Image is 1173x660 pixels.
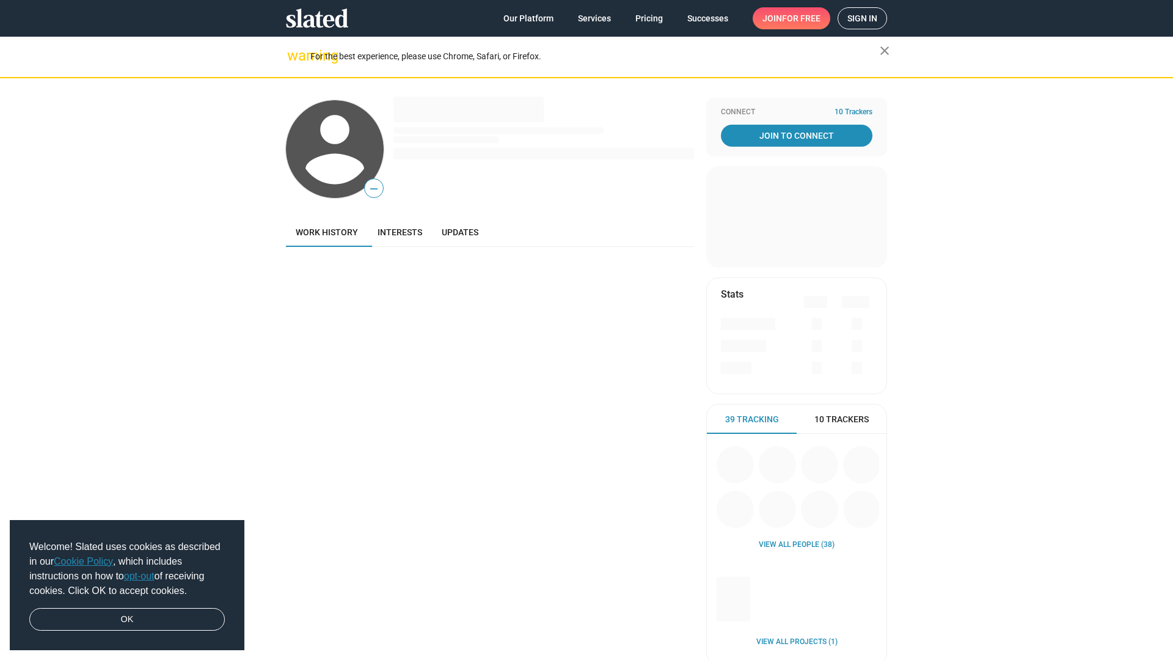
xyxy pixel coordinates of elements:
mat-icon: close [877,43,892,58]
a: Work history [286,218,368,247]
span: 10 Trackers [835,108,872,117]
div: Connect [721,108,872,117]
span: — [365,181,383,197]
div: cookieconsent [10,520,244,651]
span: Our Platform [503,7,554,29]
a: Updates [432,218,488,247]
a: opt-out [124,571,155,581]
span: Interests [378,227,422,237]
a: Pricing [626,7,673,29]
span: Welcome! Slated uses cookies as described in our , which includes instructions on how to of recei... [29,540,225,598]
a: View all People (38) [759,540,835,550]
a: dismiss cookie message [29,608,225,631]
span: Join To Connect [723,125,870,147]
span: Sign in [847,8,877,29]
span: Updates [442,227,478,237]
a: View all Projects (1) [756,637,838,647]
mat-icon: warning [287,48,302,63]
span: 10 Trackers [814,414,869,425]
span: 39 Tracking [725,414,779,425]
a: Cookie Policy [54,556,113,566]
div: For the best experience, please use Chrome, Safari, or Firefox. [310,48,880,65]
span: Pricing [635,7,663,29]
span: Successes [687,7,728,29]
span: Services [578,7,611,29]
a: Joinfor free [753,7,830,29]
a: Join To Connect [721,125,872,147]
span: for free [782,7,820,29]
mat-card-title: Stats [721,288,744,301]
a: Successes [678,7,738,29]
a: Interests [368,218,432,247]
span: Join [762,7,820,29]
a: Services [568,7,621,29]
a: Sign in [838,7,887,29]
a: Our Platform [494,7,563,29]
span: Work history [296,227,358,237]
